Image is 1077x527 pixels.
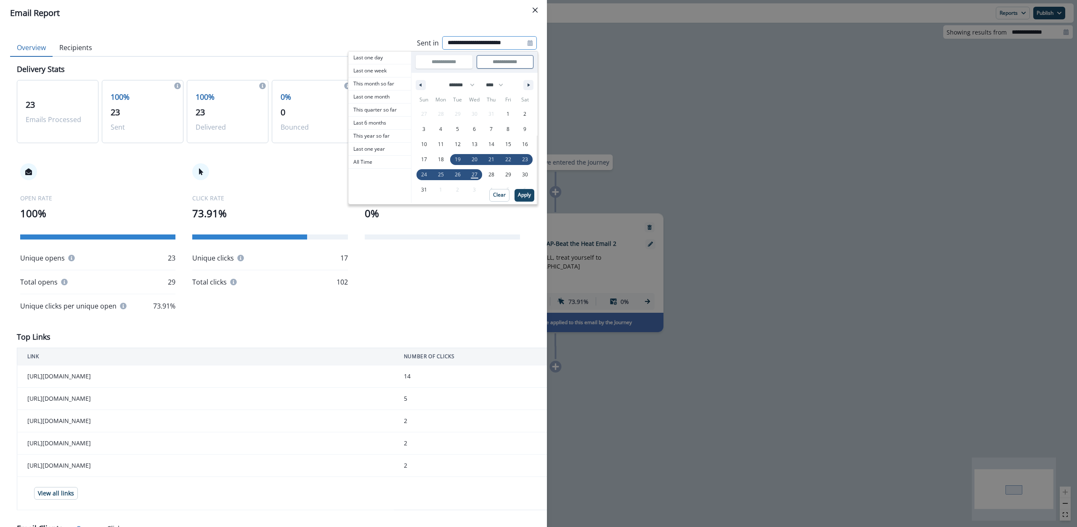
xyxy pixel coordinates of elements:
[417,38,439,48] p: Sent in
[281,91,345,103] p: 0%
[348,143,411,156] button: Last one year
[507,106,509,122] span: 1
[340,253,348,263] p: 17
[455,137,461,152] span: 12
[348,143,411,155] span: Last one year
[517,167,533,182] button: 30
[518,192,531,198] p: Apply
[455,152,461,167] span: 19
[20,206,175,221] p: 100%
[348,77,411,90] span: This month so far
[281,122,345,132] p: Bounced
[483,152,500,167] button: 21
[348,51,411,64] button: Last one day
[348,117,411,129] span: Last 6 months
[421,167,427,182] span: 24
[456,122,459,137] span: 5
[438,137,444,152] span: 11
[421,137,427,152] span: 10
[20,301,117,311] p: Unique clicks per unique open
[500,137,517,152] button: 15
[505,137,511,152] span: 15
[281,106,285,118] span: 0
[422,122,425,137] span: 3
[348,104,411,116] span: This quarter so far
[17,331,50,343] p: Top Links
[432,93,449,106] span: Mon
[348,64,411,77] button: Last one week
[493,192,506,198] p: Clear
[490,122,493,137] span: 7
[432,152,449,167] button: 18
[466,93,483,106] span: Wed
[416,122,432,137] button: 3
[365,206,520,221] p: 0%
[500,152,517,167] button: 22
[17,432,394,455] td: [URL][DOMAIN_NAME]
[517,152,533,167] button: 23
[17,455,394,477] td: [URL][DOMAIN_NAME]
[394,432,555,455] td: 2
[153,301,175,311] p: 73.91%
[394,410,555,432] td: 2
[472,167,477,182] span: 27
[348,90,411,103] span: Last one month
[483,167,500,182] button: 28
[517,137,533,152] button: 16
[20,253,65,263] p: Unique opens
[500,93,517,106] span: Fri
[416,137,432,152] button: 10
[489,189,509,202] button: Clear
[348,130,411,142] span: This year so far
[38,490,74,497] p: View all links
[416,93,432,106] span: Sun
[505,152,511,167] span: 22
[449,122,466,137] button: 5
[439,122,442,137] span: 4
[500,167,517,182] button: 29
[449,93,466,106] span: Tue
[17,365,394,388] td: [URL][DOMAIN_NAME]
[394,365,555,388] td: 14
[522,137,528,152] span: 16
[507,122,509,137] span: 8
[348,90,411,104] button: Last one month
[466,122,483,137] button: 6
[196,106,205,118] span: 23
[517,93,533,106] span: Sat
[10,7,537,19] div: Email Report
[483,122,500,137] button: 7
[416,182,432,197] button: 31
[394,388,555,410] td: 5
[348,104,411,117] button: This quarter so far
[348,156,411,169] button: All Time
[20,194,175,202] p: OPEN RATE
[192,253,234,263] p: Unique clicks
[438,152,444,167] span: 18
[472,137,477,152] span: 13
[472,152,477,167] span: 20
[111,122,175,132] p: Sent
[421,182,427,197] span: 31
[26,99,35,110] span: 23
[466,167,483,182] button: 27
[111,91,175,103] p: 100%
[466,152,483,167] button: 20
[449,167,466,182] button: 26
[515,189,534,202] button: Apply
[196,122,260,132] p: Delivered
[488,152,494,167] span: 21
[483,93,500,106] span: Thu
[421,152,427,167] span: 17
[517,106,533,122] button: 2
[196,91,260,103] p: 100%
[10,39,53,57] button: Overview
[26,114,90,125] p: Emails Processed
[168,277,175,287] p: 29
[394,455,555,477] td: 2
[449,137,466,152] button: 12
[488,167,494,182] span: 28
[416,167,432,182] button: 24
[192,206,348,221] p: 73.91%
